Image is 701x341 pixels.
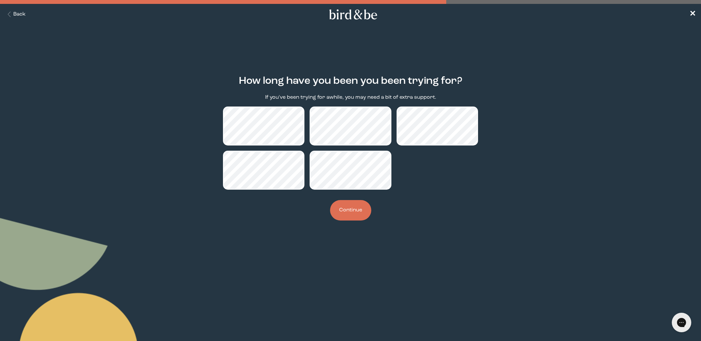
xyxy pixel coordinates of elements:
p: If you've been trying for awhile, you may need a bit of extra support. [265,94,436,101]
button: Back Button [5,11,26,18]
span: ✕ [689,10,696,18]
button: Continue [330,200,371,221]
iframe: Gorgias live chat messenger [669,310,695,335]
a: ✕ [689,9,696,20]
h2: How long have you been you been trying for? [239,74,462,89]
